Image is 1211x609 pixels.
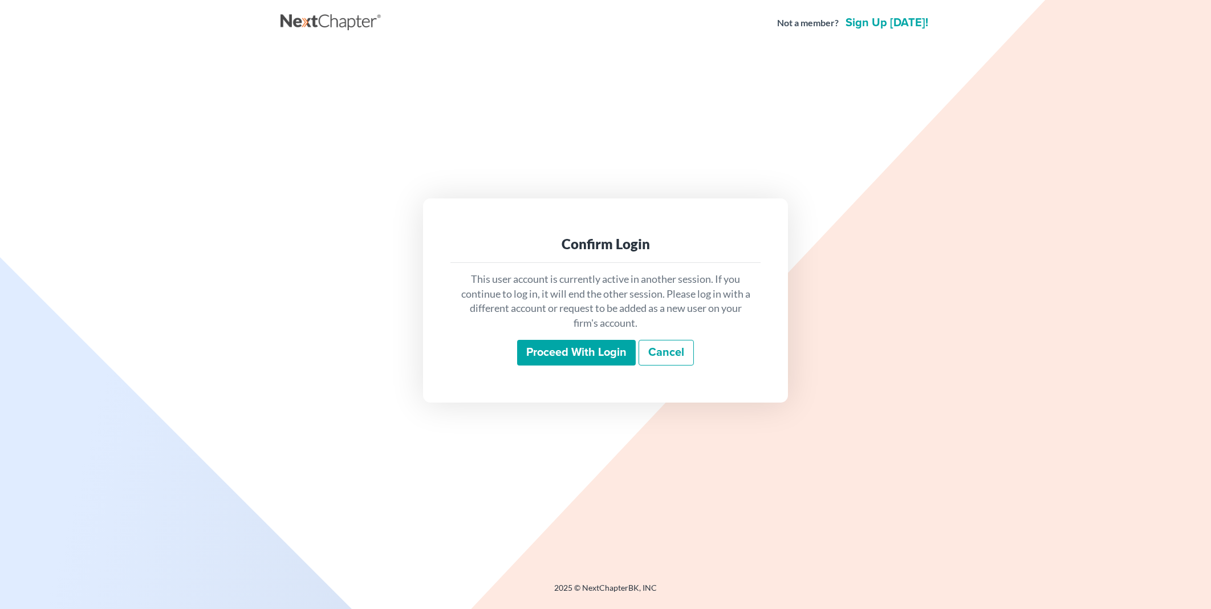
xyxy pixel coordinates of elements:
div: Confirm Login [460,235,751,253]
input: Proceed with login [517,340,636,366]
a: Cancel [639,340,694,366]
a: Sign up [DATE]! [843,17,930,29]
strong: Not a member? [777,17,839,30]
p: This user account is currently active in another session. If you continue to log in, it will end ... [460,272,751,331]
div: 2025 © NextChapterBK, INC [281,582,930,603]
